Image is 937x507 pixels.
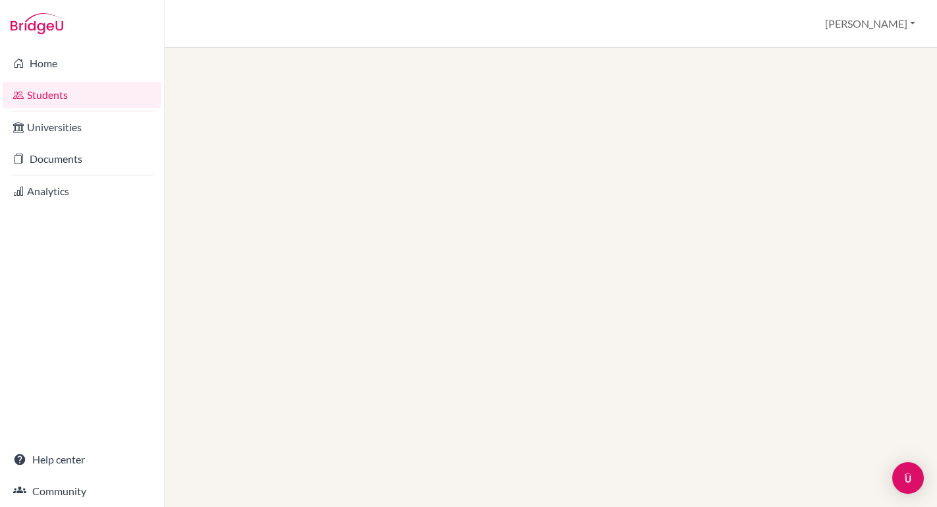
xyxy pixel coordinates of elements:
[3,82,161,108] a: Students
[3,50,161,76] a: Home
[3,146,161,172] a: Documents
[3,446,161,473] a: Help center
[11,13,63,34] img: Bridge-U
[3,178,161,204] a: Analytics
[892,462,924,494] div: Open Intercom Messenger
[3,114,161,140] a: Universities
[3,478,161,504] a: Community
[819,11,921,36] button: [PERSON_NAME]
